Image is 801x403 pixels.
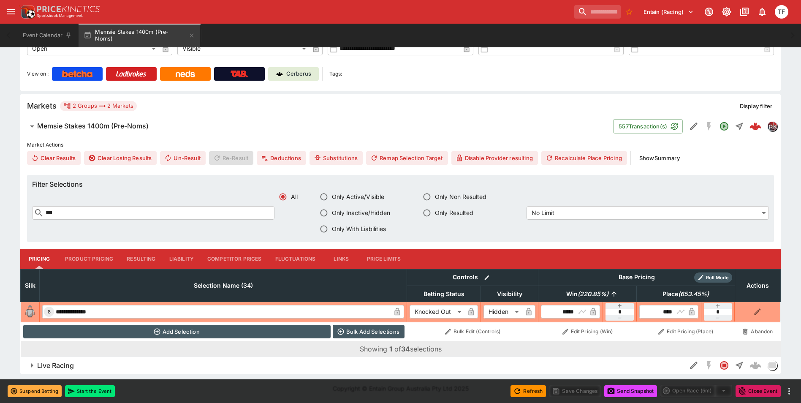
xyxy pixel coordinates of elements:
[37,361,74,370] h6: Live Racing
[488,289,532,299] span: Visibility
[21,269,40,302] th: Silk
[160,151,205,165] button: Un-Result
[768,122,777,131] img: pricekinetics
[27,42,159,55] div: Open
[767,121,777,131] div: pricekinetics
[84,151,157,165] button: Clear Losing Results
[37,14,83,18] img: Sportsbook Management
[717,358,732,373] button: Closed
[768,361,777,370] img: liveracing
[410,325,536,338] button: Bulk Edit (Controls)
[527,206,769,220] div: No Limit
[719,4,734,19] button: Toggle light/dark mode
[310,151,363,165] button: Substitutions
[732,358,747,373] button: Straight
[23,325,331,338] button: Add Selection
[163,249,201,269] button: Liability
[20,118,613,135] button: Memsie Stakes 1400m (Pre-Noms)
[701,358,717,373] button: SGM Disabled
[694,272,732,283] div: Show/hide Price Roll mode configuration.
[366,151,448,165] button: Remap Selection Target
[615,272,658,283] div: Base Pricing
[775,5,788,19] div: Tom Flynn
[634,151,685,165] button: ShowSummary
[638,5,699,19] button: Select Tenant
[660,385,732,397] div: split button
[3,4,19,19] button: open drawer
[719,121,729,131] svg: Open
[451,151,538,165] button: Disable Provider resulting
[201,249,269,269] button: Competitor Prices
[703,274,732,281] span: Roll Mode
[557,289,618,299] span: Win(220.85%)
[20,249,58,269] button: Pricing
[541,325,634,338] button: Edit Pricing (Win)
[414,289,474,299] span: Betting Status
[27,139,774,151] label: Market Actions
[510,385,546,397] button: Refresh
[116,71,147,77] img: Ladbrokes
[79,24,200,47] button: Memsie Stakes 1400m (Pre-Noms)
[276,71,283,77] img: Cerberus
[574,5,621,19] input: search
[578,289,608,299] em: ( 220.85 %)
[747,118,764,135] a: 953e324a-60ce-43a2-82f3-e52211a37bf9
[678,289,709,299] em: ( 653.45 %)
[717,119,732,134] button: Open
[23,305,37,319] img: blank-silk.png
[231,71,248,77] img: TabNZ
[19,3,35,20] img: PriceKinetics Logo
[176,71,195,77] img: Neds
[257,151,306,165] button: Deductions
[604,385,657,397] button: Send Snapshot
[27,101,57,111] h5: Markets
[46,309,52,315] span: 8
[62,71,92,77] img: Betcha
[332,208,390,217] span: Only Inactive/Hidden
[32,180,769,189] h6: Filter Selections
[735,99,777,113] button: Display filter
[613,119,683,133] button: 557Transaction(s)
[37,6,100,12] img: PriceKinetics
[410,305,464,319] div: Knocked Out
[8,385,62,397] button: Suspend Betting
[736,385,781,397] button: Close Event
[435,208,473,217] span: Only Resulted
[701,4,717,19] button: Connected to PK
[401,345,410,353] b: 34
[737,325,778,338] button: Abandon
[65,385,115,397] button: Start the Event
[269,249,323,269] button: Fluctuations
[435,192,486,201] span: Only Non Resulted
[483,305,522,319] div: Hidden
[481,272,492,283] button: Bulk edit
[58,249,120,269] button: Product Pricing
[286,70,311,78] p: Cerberus
[755,4,770,19] button: Notifications
[120,249,162,269] button: Resulting
[749,120,761,132] div: 953e324a-60ce-43a2-82f3-e52211a37bf9
[291,192,298,201] span: All
[622,5,636,19] button: No Bookmarks
[27,67,49,81] label: View on :
[268,67,319,81] a: Cerberus
[686,119,701,134] button: Edit Detail
[322,249,360,269] button: Links
[185,280,262,291] span: Selection Name (34)
[18,24,77,47] button: Event Calendar
[784,386,794,396] button: more
[63,101,133,111] div: 2 Groups 2 Markets
[407,269,538,286] th: Controls
[719,360,729,370] svg: Closed
[701,119,717,134] button: SGM Disabled
[735,269,780,302] th: Actions
[177,42,309,55] div: Visible
[389,345,392,353] b: 1
[772,3,791,21] button: Tom Flynn
[332,192,384,201] span: Only Active/Visible
[360,249,407,269] button: Price Limits
[737,4,752,19] button: Documentation
[329,67,342,81] label: Tags:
